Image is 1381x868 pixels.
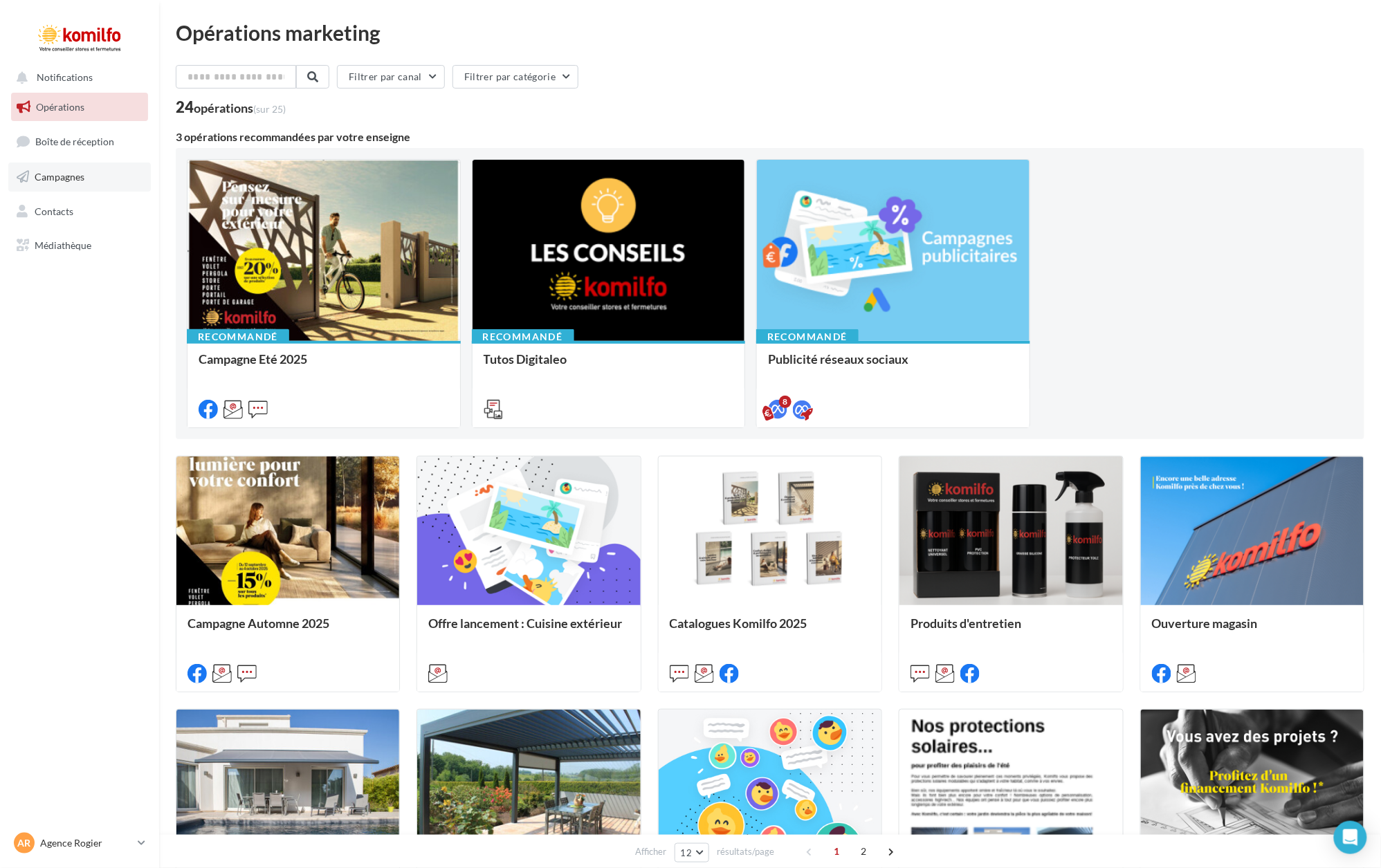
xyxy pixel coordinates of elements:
div: 3 opérations recommandées par votre enseigne [176,131,1364,142]
div: 24 [176,100,286,115]
span: Opérations [36,101,84,113]
div: Offre lancement : Cuisine extérieur [428,616,629,644]
span: résultats/page [717,845,774,858]
button: Filtrer par canal [337,65,445,89]
div: Tutos Digitaleo [484,352,734,380]
div: Ouverture magasin [1152,616,1353,644]
span: Campagnes [35,171,84,183]
span: Afficher [636,845,667,858]
button: Filtrer par catégorie [452,65,578,89]
div: Publicité réseaux sociaux [768,352,1018,380]
div: Catalogues Komilfo 2025 [670,616,870,644]
span: Médiathèque [35,239,91,251]
div: Open Intercom Messenger [1334,821,1367,854]
span: 1 [825,840,848,862]
a: Médiathèque [8,231,151,260]
a: Opérations [8,93,151,122]
span: 2 [852,840,875,862]
span: AR [18,836,31,850]
div: opérations [194,102,286,114]
div: Recommandé [472,329,574,344]
a: Contacts [8,197,151,226]
p: Agence Rogier [40,836,132,850]
div: 8 [779,396,792,408]
a: Boîte de réception [8,127,151,156]
div: Recommandé [187,329,289,344]
span: (sur 25) [253,103,286,115]
div: Opérations marketing [176,22,1364,43]
span: Boîte de réception [35,136,114,147]
span: Notifications [37,72,93,84]
span: Contacts [35,205,73,216]
div: Campagne Automne 2025 [188,616,388,644]
div: Produits d'entretien [911,616,1111,644]
button: 12 [675,843,710,862]
a: AR Agence Rogier [11,830,148,856]
div: Recommandé [756,329,859,344]
span: 12 [681,847,693,858]
a: Campagnes [8,163,151,192]
div: Campagne Eté 2025 [199,352,449,380]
